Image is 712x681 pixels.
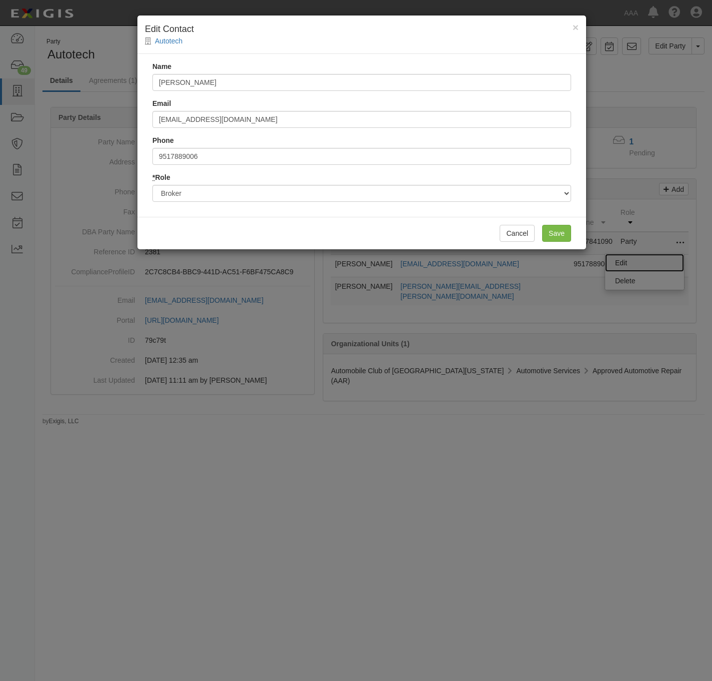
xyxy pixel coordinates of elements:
[152,173,155,181] abbr: required
[542,225,571,242] input: Save
[152,135,174,145] label: Phone
[573,21,579,33] span: ×
[152,172,170,182] label: Role
[152,98,171,108] label: Email
[152,61,171,71] label: Name
[573,22,579,32] button: Close
[500,225,535,242] button: Cancel
[155,37,182,45] a: Autotech
[145,23,579,36] h4: Edit Contact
